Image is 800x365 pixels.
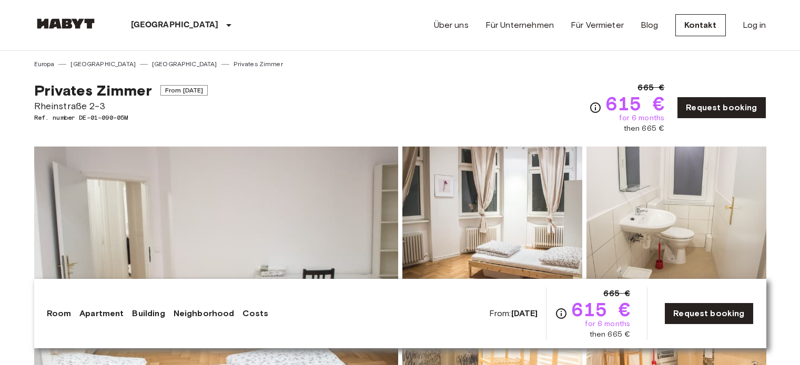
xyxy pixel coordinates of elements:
a: Log in [743,19,766,32]
span: Rheinstraße 2-3 [34,99,208,113]
a: Request booking [664,303,753,325]
a: Apartment [79,307,124,320]
span: then 665 € [590,329,631,340]
span: for 6 months [619,113,664,123]
span: 615 € [572,300,630,319]
a: Request booking [677,97,766,119]
p: [GEOGRAPHIC_DATA] [131,19,219,32]
span: then 665 € [624,123,665,134]
a: Costs [242,307,268,320]
a: Für Unternehmen [485,19,554,32]
span: 665 € [603,287,630,300]
a: [GEOGRAPHIC_DATA] [152,59,217,69]
img: Habyt [34,18,97,29]
span: Privates Zimmer [34,81,152,99]
svg: Check cost overview for full price breakdown. Please note that discounts apply to new joiners onl... [555,307,568,320]
span: From: [489,308,538,319]
span: 665 € [637,81,664,94]
a: Über uns [434,19,469,32]
a: Kontakt [675,14,726,36]
a: Building [132,307,165,320]
a: Neighborhood [174,307,235,320]
svg: Check cost overview for full price breakdown. Please note that discounts apply to new joiners onl... [589,101,602,114]
a: [GEOGRAPHIC_DATA] [70,59,136,69]
a: Blog [641,19,659,32]
b: [DATE] [511,308,538,318]
a: Room [47,307,72,320]
span: From [DATE] [160,85,208,96]
img: Picture of unit DE-01-090-05M [586,147,766,284]
span: 615 € [606,94,664,113]
a: Für Vermieter [571,19,624,32]
span: for 6 months [585,319,630,329]
a: Europa [34,59,55,69]
a: Privates Zimmer [234,59,283,69]
span: Ref. number DE-01-090-05M [34,113,208,122]
img: Picture of unit DE-01-090-05M [402,147,582,284]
